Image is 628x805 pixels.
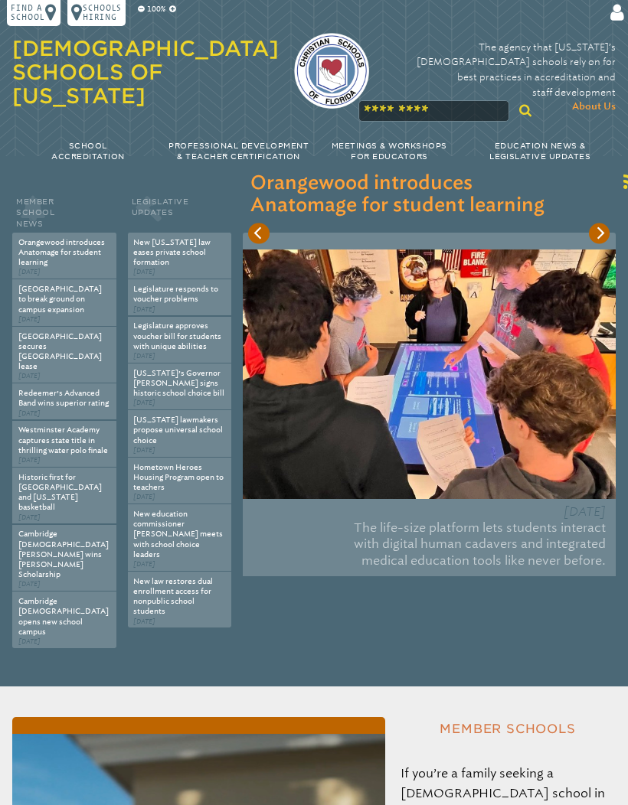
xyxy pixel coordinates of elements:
[294,33,369,108] img: csf-logo-web-colors.png
[18,285,102,314] a: [GEOGRAPHIC_DATA] to break ground on campus expansion
[133,352,155,360] span: [DATE]
[18,372,41,380] span: [DATE]
[51,142,124,161] span: School Accreditation
[83,4,123,23] p: Schools Hiring
[11,4,45,23] p: Find a school
[133,285,218,304] a: Legislature responds to voucher problems
[168,142,309,161] span: Professional Development & Teacher Certification
[18,513,41,521] span: [DATE]
[133,268,155,275] span: [DATE]
[243,249,615,499] img: IMG_6213_791_530_85_s_c1.JPG
[133,618,155,625] span: [DATE]
[18,238,105,267] a: Orangewood introduces Anatomage for student learning
[133,446,155,454] span: [DATE]
[18,315,41,323] span: [DATE]
[133,399,155,406] span: [DATE]
[18,530,109,579] a: Cambridge [DEMOGRAPHIC_DATA][PERSON_NAME] wins [PERSON_NAME] Scholarship
[18,332,102,372] a: [GEOGRAPHIC_DATA] secures [GEOGRAPHIC_DATA] lease
[133,369,224,398] a: [US_STATE]’s Governor [PERSON_NAME] signs historic school choice bill
[248,223,269,243] button: Previous
[133,416,223,445] a: [US_STATE] lawmakers propose universal school choice
[133,510,223,559] a: New education commissioner [PERSON_NAME] meets with school choice leaders
[133,560,155,568] span: [DATE]
[18,389,109,408] a: Redeemer’s Advanced Band wins superior rating
[128,194,232,233] h2: Legislative Updates
[12,194,116,233] h2: Member School News
[18,268,41,275] span: [DATE]
[384,40,615,115] p: The agency that [US_STATE]’s [DEMOGRAPHIC_DATA] schools rely on for best practices in accreditati...
[146,4,168,15] p: 100%
[564,504,606,519] span: [DATE]
[18,456,41,464] span: [DATE]
[401,717,616,741] h2: Member Schools
[133,305,155,313] span: [DATE]
[489,142,590,161] span: Education News & Legislative Updates
[572,99,616,115] span: About Us
[133,238,211,267] a: New [US_STATE] law eases private school formation
[18,425,108,455] a: Westminster Academy captures state title in thrilling water polo finale
[589,223,610,243] button: Next
[18,473,102,513] a: Historic first for [GEOGRAPHIC_DATA] and [US_STATE] basketball
[252,516,606,572] p: The life-size platform lets students interact with digital human cadavers and integrated medical ...
[18,580,41,588] span: [DATE]
[133,493,155,500] span: [DATE]
[18,637,41,645] span: [DATE]
[18,409,41,417] span: [DATE]
[12,36,279,108] a: [DEMOGRAPHIC_DATA] Schools of [US_STATE]
[18,597,109,637] a: Cambridge [DEMOGRAPHIC_DATA] opens new school campus
[250,173,608,217] h3: Orangewood introduces Anatomage for student learning
[332,142,447,161] span: Meetings & Workshops for Educators
[133,321,221,350] a: Legislature approves voucher bill for students with unique abilities
[133,577,213,617] a: New law restores dual enrollment access for nonpublic school students
[133,463,224,492] a: Hometown Heroes Housing Program open to teachers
